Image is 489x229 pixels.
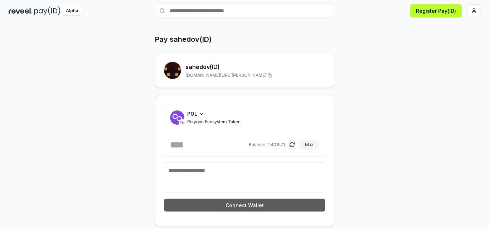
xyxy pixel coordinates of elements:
span: Polygon Ecosystem Token [187,119,241,125]
h2: sahedov (ID) [185,63,325,71]
img: Polygon Ecosystem Token [170,110,184,125]
span: Balance: [249,142,266,148]
button: Register Pay(ID) [410,4,462,17]
button: Max [299,140,319,149]
h1: Pay sahedov(ID) [155,34,212,44]
img: Polygon [179,119,186,126]
img: reveel_dark [9,6,33,15]
img: pay_id [34,6,60,15]
span: POL [187,110,197,118]
div: Alpha [62,6,82,15]
button: Connect Wallet [164,199,325,211]
span: [DOMAIN_NAME][URL][PERSON_NAME] [185,73,266,78]
span: 1.401571 [268,142,285,148]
